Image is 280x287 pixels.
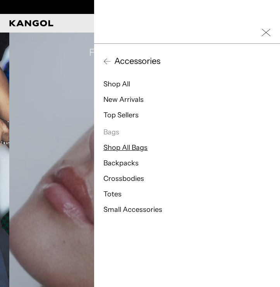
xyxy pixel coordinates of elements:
a: Backpacks [103,159,139,167]
a: Small Accessories [103,205,162,214]
a: Top Sellers [103,111,139,119]
a: New Arrivals [103,95,144,104]
a: Shop All [103,80,130,88]
button: Close Mobile Nav [261,28,271,37]
button: Accessories [103,55,271,67]
a: Shop All Bags [103,143,148,152]
p: Bags [103,127,271,137]
span: Accessories [111,55,160,67]
a: Crossbodies [103,174,144,183]
a: Totes [103,190,122,198]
